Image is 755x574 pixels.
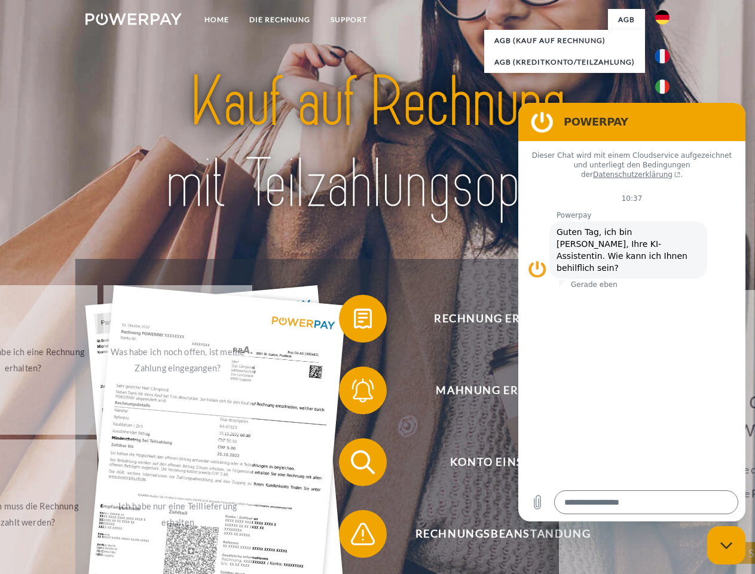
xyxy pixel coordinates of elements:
img: qb_warning.svg [348,519,378,549]
a: AGB (Kreditkonto/Teilzahlung) [484,51,645,73]
img: qb_search.svg [348,447,378,477]
img: de [655,10,670,25]
img: fr [655,49,670,63]
a: DIE RECHNUNG [239,9,320,30]
a: Home [194,9,239,30]
span: Konto einsehen [356,438,649,486]
a: Was habe ich noch offen, ist meine Zahlung eingegangen? [103,285,252,435]
a: agb [608,9,645,30]
span: Rechnungsbeanstandung [356,510,649,558]
iframe: Messaging-Fenster [518,103,745,521]
img: title-powerpay_de.svg [114,57,641,229]
button: Konto einsehen [339,438,650,486]
img: logo-powerpay-white.svg [85,13,182,25]
a: AGB (Kauf auf Rechnung) [484,30,645,51]
div: Ich habe nur eine Teillieferung erhalten [111,498,245,530]
button: Rechnungsbeanstandung [339,510,650,558]
img: it [655,80,670,94]
iframe: Schaltfläche zum Öffnen des Messaging-Fensters; Konversation läuft [707,526,745,564]
div: Was habe ich noch offen, ist meine Zahlung eingegangen? [111,344,245,376]
a: SUPPORT [320,9,377,30]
